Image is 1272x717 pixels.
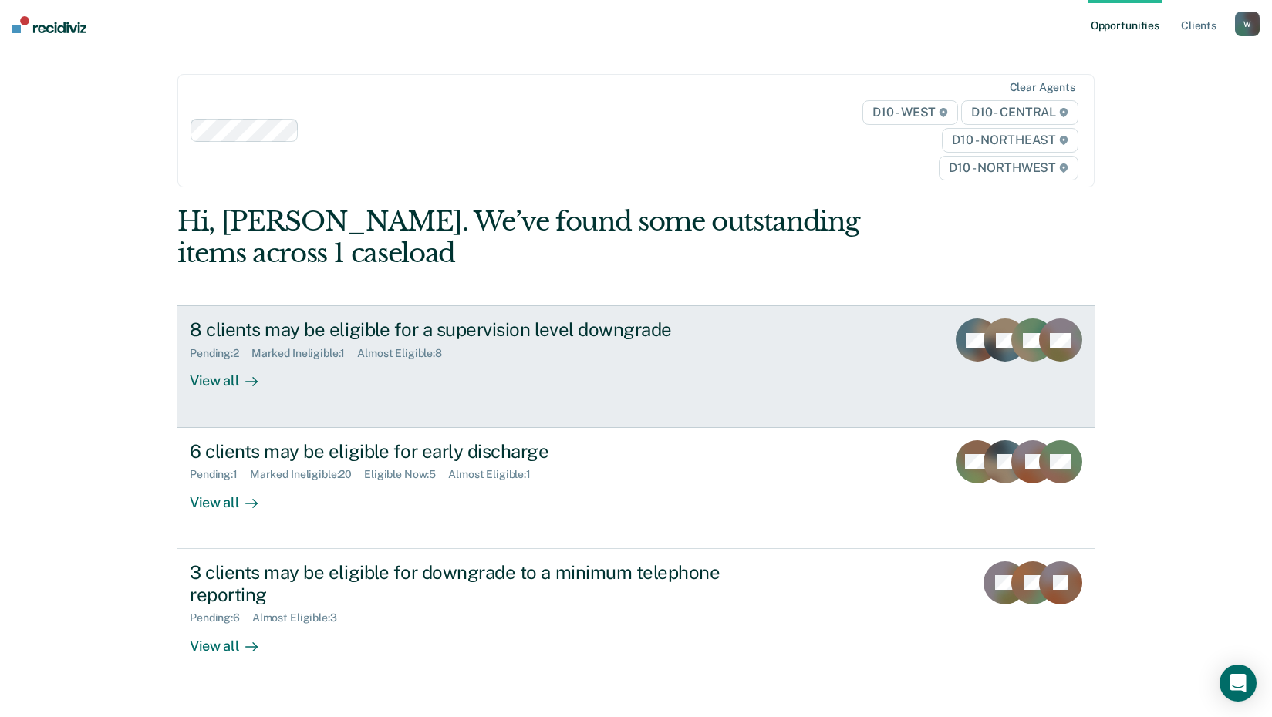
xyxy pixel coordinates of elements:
[252,611,349,624] div: Almost Eligible : 3
[177,206,911,269] div: Hi, [PERSON_NAME]. We’ve found some outstanding items across 1 caseload
[1235,12,1260,36] button: W
[177,549,1095,692] a: 3 clients may be eligible for downgrade to a minimum telephone reportingPending:6Almost Eligible:...
[190,611,252,624] div: Pending : 6
[862,100,958,125] span: D10 - WEST
[1010,81,1075,94] div: Clear agents
[190,440,731,463] div: 6 clients may be eligible for early discharge
[364,468,448,481] div: Eligible Now : 5
[190,347,251,360] div: Pending : 2
[177,305,1095,427] a: 8 clients may be eligible for a supervision level downgradePending:2Marked Ineligible:1Almost Eli...
[12,16,86,33] img: Recidiviz
[942,128,1078,153] span: D10 - NORTHEAST
[448,468,543,481] div: Almost Eligible : 1
[1220,665,1257,702] div: Open Intercom Messenger
[961,100,1078,125] span: D10 - CENTRAL
[939,156,1078,180] span: D10 - NORTHWEST
[190,468,250,481] div: Pending : 1
[190,624,276,655] div: View all
[177,428,1095,549] a: 6 clients may be eligible for early dischargePending:1Marked Ineligible:20Eligible Now:5Almost El...
[357,347,454,360] div: Almost Eligible : 8
[250,468,364,481] div: Marked Ineligible : 20
[190,360,276,390] div: View all
[190,318,731,341] div: 8 clients may be eligible for a supervision level downgrade
[251,347,357,360] div: Marked Ineligible : 1
[190,561,731,606] div: 3 clients may be eligible for downgrade to a minimum telephone reporting
[190,481,276,511] div: View all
